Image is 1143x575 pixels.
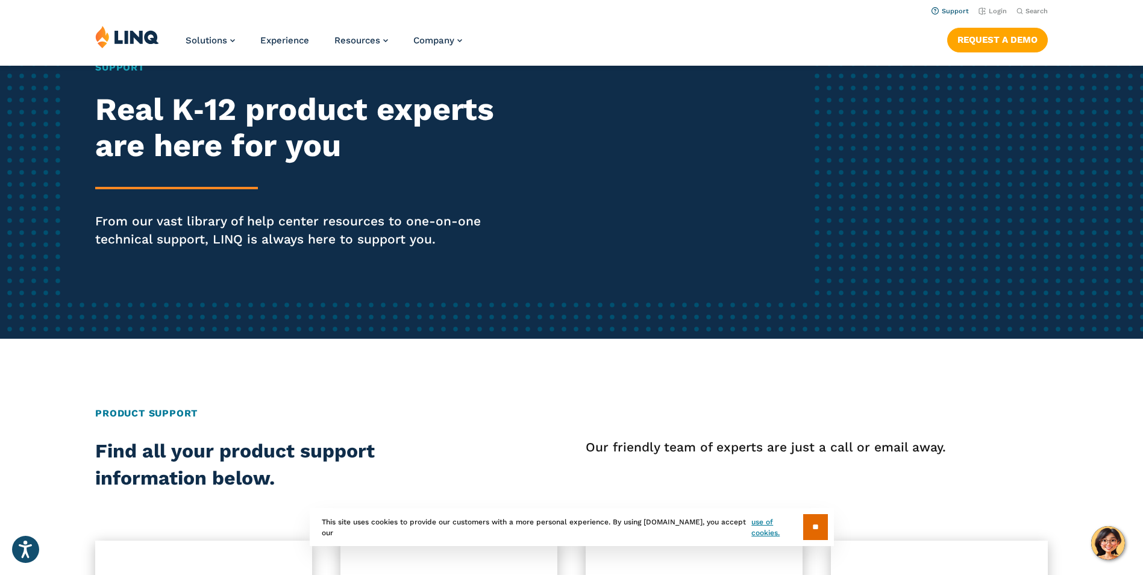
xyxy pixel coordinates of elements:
[186,25,462,65] nav: Primary Navigation
[751,517,803,538] a: use of cookies.
[979,7,1007,15] a: Login
[413,35,462,46] a: Company
[334,35,380,46] span: Resources
[1026,7,1048,15] span: Search
[932,7,969,15] a: Support
[95,212,536,248] p: From our vast library of help center resources to one-on-one technical support, LINQ is always he...
[186,35,227,46] span: Solutions
[95,92,536,164] h2: Real K‑12 product experts are here for you
[947,28,1048,52] a: Request a Demo
[1016,7,1048,16] button: Open Search Bar
[413,35,454,46] span: Company
[95,438,475,492] h2: Find all your product support information below.
[334,35,388,46] a: Resources
[186,35,235,46] a: Solutions
[1091,526,1125,560] button: Hello, have a question? Let’s chat.
[95,60,536,75] h1: Support
[310,508,834,546] div: This site uses cookies to provide our customers with a more personal experience. By using [DOMAIN...
[260,35,309,46] a: Experience
[586,438,1048,457] p: Our friendly team of experts are just a call or email away.
[95,406,1048,421] h2: Product Support
[947,25,1048,52] nav: Button Navigation
[95,25,159,48] img: LINQ | K‑12 Software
